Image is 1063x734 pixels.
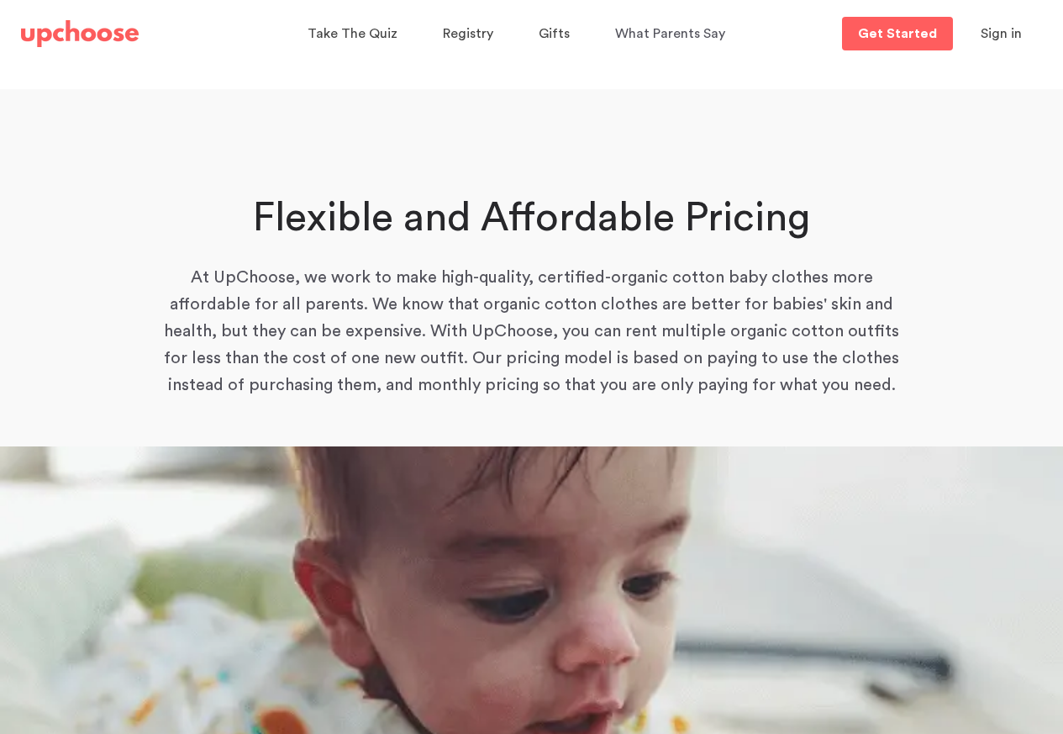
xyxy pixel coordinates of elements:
span: Gifts [539,27,570,40]
span: What Parents Say [615,27,725,40]
a: Get Started [842,17,953,50]
a: UpChoose [21,17,139,51]
p: At UpChoose, we work to make high-quality, certified-organic cotton baby clothes more affordable ... [158,264,905,399]
img: UpChoose [21,20,139,47]
span: Take The Quiz [308,27,397,40]
a: Registry [443,18,498,50]
a: Take The Quiz [308,18,403,50]
p: Get Started [858,27,937,40]
a: Gifts [539,18,575,50]
a: What Parents Say [615,18,730,50]
h1: Flexible and Affordable Pricing [158,192,905,246]
span: Registry [443,27,493,40]
button: Sign in [960,17,1043,50]
span: Sign in [981,27,1022,40]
